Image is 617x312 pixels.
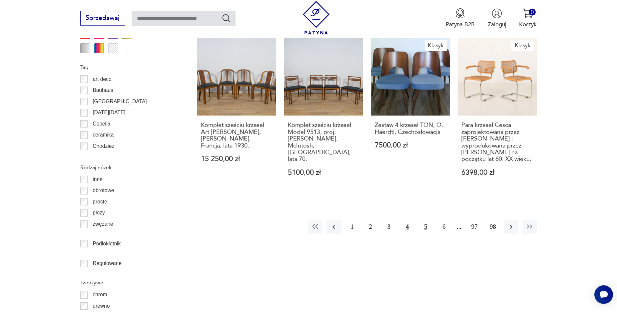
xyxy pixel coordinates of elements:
p: Tag [80,63,178,72]
button: 97 [467,220,482,234]
button: 6 [437,220,451,234]
p: Regulowane [93,259,122,268]
p: 5100,00 zł [288,169,359,176]
a: Komplet sześciu krzeseł Art Deco Gondola, Rene Melin, Francja, lata 1930.Komplet sześciu krzeseł ... [197,37,276,192]
a: Ikona medaluPatyna B2B [446,8,475,28]
p: Patyna B2B [446,21,475,28]
h3: Komplet sześciu krzeseł Model 9513, proj. [PERSON_NAME], McIntosh, [GEOGRAPHIC_DATA], lata 70. [288,122,359,162]
p: art deco [93,75,111,84]
p: chrom [93,290,107,299]
p: Cepelia [93,120,110,128]
p: Chodzież [93,142,114,151]
button: 4 [400,220,414,234]
h3: Para krzeseł Cesca zaprojektowana przez [PERSON_NAME] i wyprodukowana przez [PERSON_NAME] na pocz... [461,122,533,162]
p: Podłokietnik [93,239,121,248]
p: płozy [93,208,105,217]
p: 7500,00 zł [375,142,446,149]
button: Szukaj [222,13,231,23]
a: Komplet sześciu krzeseł Model 9513, proj. T. Robertson, McIntosh, Wielka Brytania, lata 70.Komple... [284,37,363,192]
button: 5 [418,220,433,234]
img: Patyna - sklep z meblami i dekoracjami vintage [300,1,333,35]
iframe: Smartsupp widget button [594,285,613,304]
p: obrotowe [93,186,114,195]
p: [DATE][DATE] [93,108,125,117]
p: 6398,00 zł [461,169,533,176]
img: Ikonka użytkownika [492,8,502,19]
p: Rodzaj nóżek [80,163,178,172]
button: 2 [363,220,378,234]
p: drewno [93,302,110,310]
a: KlasykPara krzeseł Cesca zaprojektowana przez Marcela Breuera i wyprodukowana przez Gavinę na poc... [458,37,537,192]
button: Sprzedawaj [80,11,125,26]
p: Koszyk [519,21,537,28]
h3: Komplet sześciu krzeseł Art [PERSON_NAME], [PERSON_NAME], Francja, lata 1930. [201,122,273,149]
p: zwężane [93,220,113,228]
p: Tworzywo [80,278,178,287]
img: Ikona medalu [455,8,465,19]
h3: Zestaw 4 krzeseł TON, O. Haerdtl, Czechosłowacja [375,122,446,136]
a: KlasykZestaw 4 krzeseł TON, O. Haerdtl, CzechosłowacjaZestaw 4 krzeseł TON, O. Haerdtl, Czechosło... [371,37,450,192]
button: 3 [382,220,396,234]
button: Patyna B2B [446,8,475,28]
p: 15 250,00 zł [201,156,273,162]
p: Ćmielów [93,153,113,162]
a: Sprzedawaj [80,16,125,21]
p: [GEOGRAPHIC_DATA] [93,97,147,106]
button: 1 [345,220,359,234]
p: Zaloguj [488,21,506,28]
p: proste [93,197,107,206]
div: 0 [529,9,536,16]
p: Bauhaus [93,86,113,95]
img: Ikona koszyka [523,8,533,19]
button: 98 [486,220,500,234]
button: 0Koszyk [519,8,537,28]
p: ceramika [93,131,114,139]
p: inne [93,175,102,184]
button: Zaloguj [488,8,506,28]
